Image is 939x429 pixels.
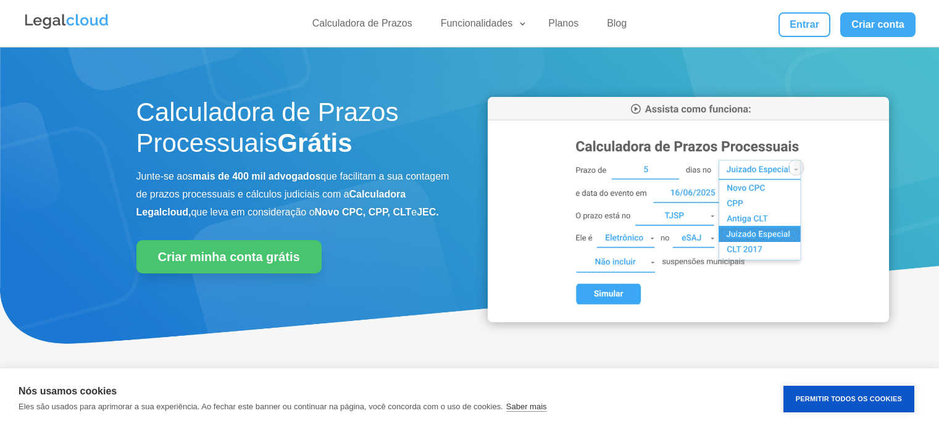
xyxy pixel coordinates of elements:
[136,240,322,273] a: Criar minha conta grátis
[305,17,420,35] a: Calculadora de Prazos
[136,168,451,221] p: Junte-se aos que facilitam a sua contagem de prazos processuais e cálculos judiciais com a que le...
[19,402,503,411] p: Eles são usados para aprimorar a sua experiência. Ao fechar este banner ou continuar na página, v...
[783,386,914,412] button: Permitir Todos os Cookies
[488,314,889,324] a: Calculadora de Prazos Processuais da Legalcloud
[277,128,352,157] strong: Grátis
[840,12,916,37] a: Criar conta
[433,17,528,35] a: Funcionalidades
[193,171,320,181] b: mais de 400 mil advogados
[19,386,117,396] strong: Nós usamos cookies
[136,189,406,217] b: Calculadora Legalcloud,
[136,97,451,165] h1: Calculadora de Prazos Processuais
[541,17,586,35] a: Planos
[417,207,439,217] b: JEC.
[599,17,634,35] a: Blog
[506,402,547,412] a: Saber mais
[23,22,110,33] a: Logo da Legalcloud
[488,97,889,322] img: Calculadora de Prazos Processuais da Legalcloud
[315,207,412,217] b: Novo CPC, CPP, CLT
[778,12,830,37] a: Entrar
[23,12,110,31] img: Legalcloud Logo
